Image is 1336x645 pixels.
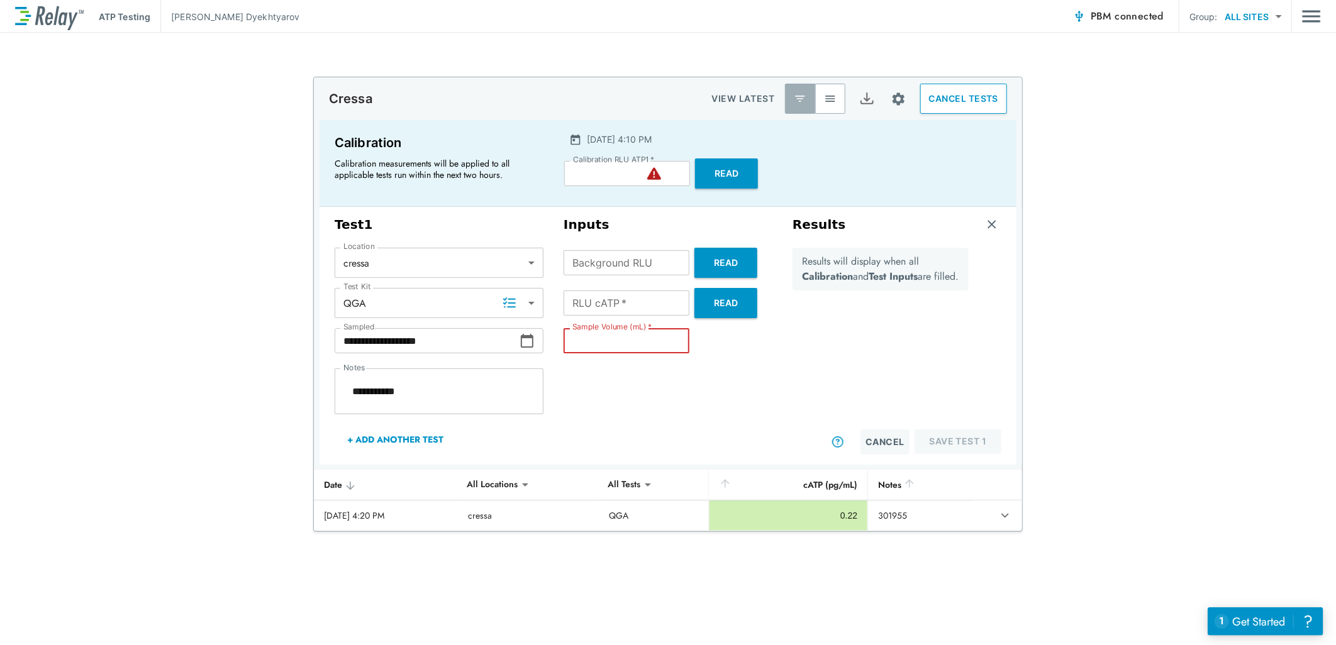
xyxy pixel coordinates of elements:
td: 301955 [867,500,972,531]
b: Calibration [803,269,854,284]
div: All Tests [599,472,650,497]
td: cressa [459,500,599,531]
iframe: Resource center [1208,607,1323,636]
button: Site setup [882,82,915,116]
img: Remove [986,218,998,231]
div: Notes [878,477,962,492]
button: Read [695,158,758,189]
button: expand row [994,505,1016,526]
img: Connected Icon [1073,10,1086,23]
img: LuminUltra Relay [15,3,84,30]
p: Calibration measurements will be applied to all applicable tests run within the next two hours. [335,158,536,180]
p: Calibration [335,133,542,153]
div: cATP (pg/mL) [719,477,858,492]
table: sticky table [314,470,1022,531]
h3: Inputs [564,217,772,233]
p: Group: [1189,10,1218,23]
p: [DATE] 4:10 PM [587,133,652,146]
label: Sample Volume (mL) [572,322,652,331]
th: Date [314,470,459,500]
img: Drawer Icon [1302,4,1321,28]
button: Cancel [860,429,910,455]
h3: Results [793,217,846,233]
h3: Test 1 [335,217,543,233]
button: Read [694,288,757,318]
button: PBM connected [1068,4,1169,29]
label: Calibration RLU ATP1 [573,155,654,164]
img: View All [824,92,837,105]
p: Cressa [329,91,372,106]
div: QGA [335,290,543,316]
p: Results will display when all and are filled. [803,254,959,284]
img: Settings Icon [891,91,906,107]
div: All Locations [459,472,527,497]
input: Choose date, selected date is Sep 16, 2025 [335,328,520,353]
label: Sampled [343,322,375,331]
img: Calender Icon [569,133,582,146]
p: [PERSON_NAME] Dyekhtyarov [171,10,299,23]
label: Notes [343,363,365,372]
button: Main menu [1302,4,1321,28]
button: Export [852,84,882,114]
img: Latest [794,92,806,105]
p: VIEW LATEST [711,91,775,106]
button: Read [694,248,757,278]
button: CANCEL TESTS [920,84,1007,114]
label: Test Kit [343,282,371,291]
label: Location [343,242,375,251]
button: + Add Another Test [335,424,456,455]
div: [DATE] 4:20 PM [324,509,448,522]
div: 0.22 [720,509,858,522]
b: Test Inputs [869,269,918,284]
div: cressa [335,250,543,275]
span: PBM [1091,8,1164,25]
img: Export Icon [859,91,875,107]
p: ATP Testing [99,10,150,23]
td: QGA [599,500,709,531]
span: connected [1115,9,1164,23]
